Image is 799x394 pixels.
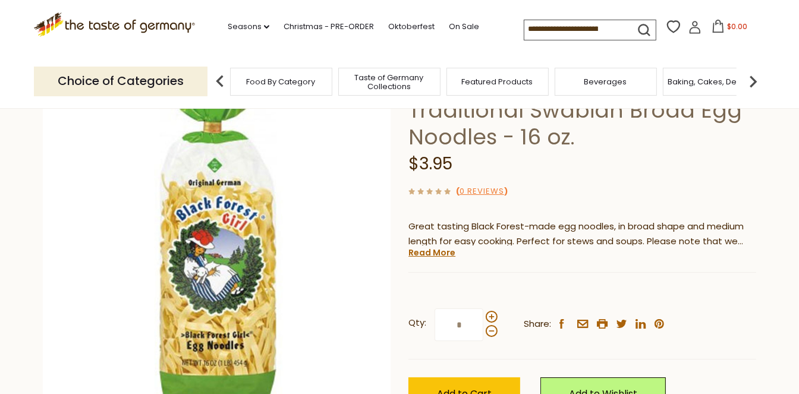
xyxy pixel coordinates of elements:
[247,77,316,86] a: Food By Category
[388,20,435,33] a: Oktoberfest
[524,317,551,332] span: Share:
[584,77,627,86] a: Beverages
[408,219,756,249] p: Great tasting Black Forest-made egg noodles, in broad shape and medium length for easy cooking. P...
[668,77,760,86] a: Baking, Cakes, Desserts
[408,152,452,175] span: $3.95
[408,247,455,259] a: Read More
[727,21,747,31] span: $0.00
[284,20,374,33] a: Christmas - PRE-ORDER
[342,73,437,91] a: Taste of Germany Collections
[408,316,426,330] strong: Qty:
[208,70,232,93] img: previous arrow
[34,67,207,96] p: Choice of Categories
[435,308,483,341] input: Qty:
[704,20,754,37] button: $0.00
[228,20,269,33] a: Seasons
[456,185,508,197] span: ( )
[449,20,479,33] a: On Sale
[462,77,533,86] a: Featured Products
[741,70,765,93] img: next arrow
[408,70,756,150] h1: Black [PERSON_NAME] Traditional Swabian Broad Egg Noodles - 16 oz.
[460,185,504,198] a: 0 Reviews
